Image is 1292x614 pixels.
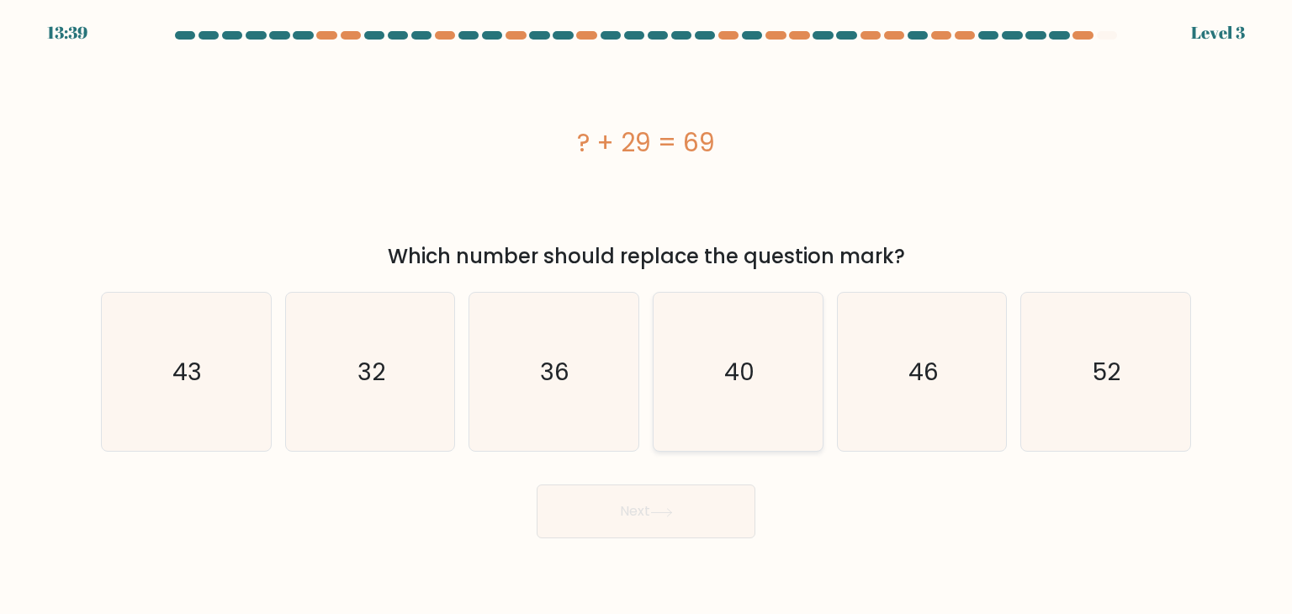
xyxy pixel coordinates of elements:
[1093,355,1121,389] text: 52
[111,241,1181,272] div: Which number should replace the question mark?
[357,355,385,389] text: 32
[1191,20,1245,45] div: Level 3
[47,20,87,45] div: 13:39
[537,484,755,538] button: Next
[173,355,203,389] text: 43
[541,355,570,389] text: 36
[101,124,1191,161] div: ? + 29 = 69
[908,355,939,389] text: 46
[724,355,755,389] text: 40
